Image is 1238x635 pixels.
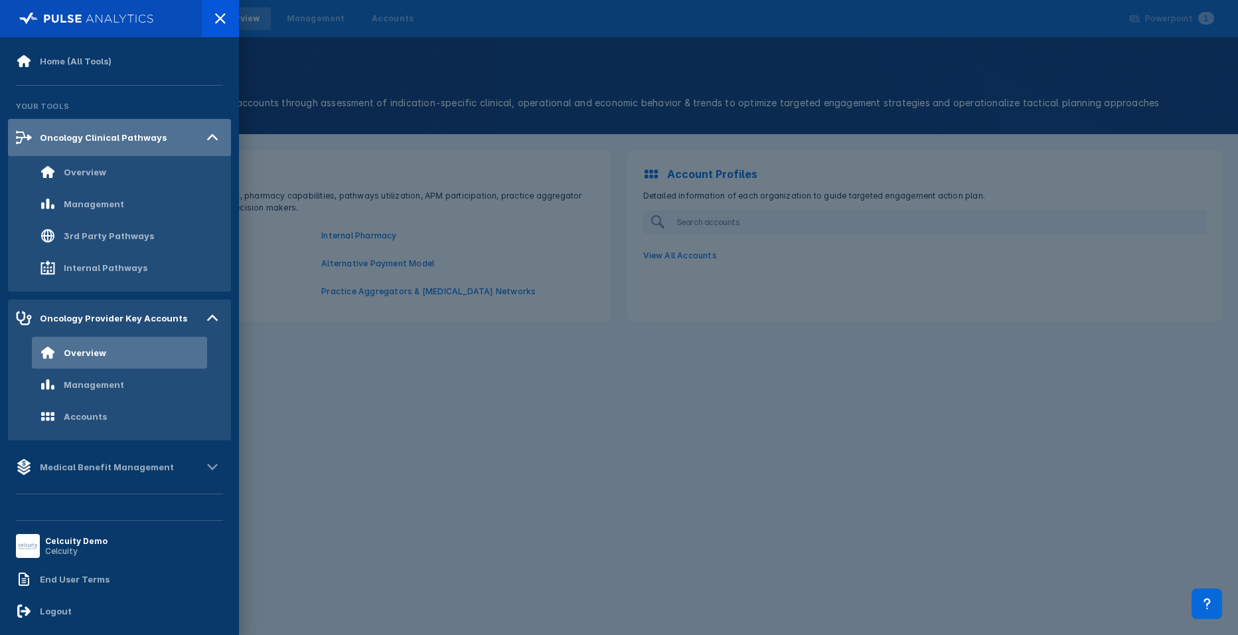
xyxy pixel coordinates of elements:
[40,574,110,585] div: End User Terms
[64,230,154,241] div: 3rd Party Pathways
[40,313,187,323] div: Oncology Provider Key Accounts
[64,199,124,209] div: Management
[64,347,106,358] div: Overview
[40,606,72,616] div: Logout
[1192,589,1222,619] div: Contact Support
[19,9,154,28] img: pulse-logo-full-white.svg
[8,252,231,284] a: Internal Pathways
[19,537,37,555] img: menu button
[8,337,231,369] a: Overview
[64,411,107,422] div: Accounts
[8,220,231,252] a: 3rd Party Pathways
[45,546,108,556] div: Celcuity
[8,369,231,401] a: Management
[64,379,124,390] div: Management
[40,132,167,143] div: Oncology Clinical Pathways
[8,188,231,220] a: Management
[8,156,231,188] a: Overview
[64,167,106,177] div: Overview
[45,536,108,546] div: Celcuity Demo
[64,262,147,273] div: Internal Pathways
[40,462,174,472] div: Medical Benefit Management
[8,45,231,77] a: Home (All Tools)
[8,401,231,432] a: Accounts
[8,94,231,119] div: Your Tools
[40,56,112,66] div: Home (All Tools)
[8,563,231,595] a: End User Terms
